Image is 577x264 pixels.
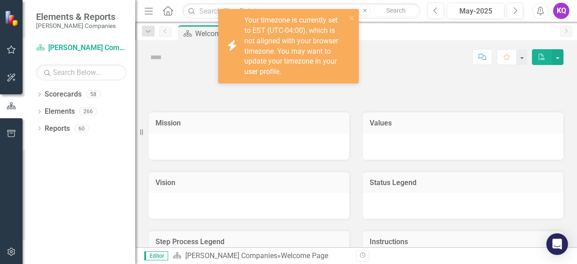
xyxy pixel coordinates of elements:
[173,251,349,261] div: »
[447,3,504,19] button: May-2025
[86,91,101,98] div: 58
[349,13,355,23] button: close
[370,119,557,127] h3: Values
[149,50,163,65] img: Not Defined
[386,7,406,14] span: Search
[156,238,343,246] h3: Step Process Legend
[156,179,343,187] h3: Vision
[183,3,421,19] input: Search ClearPoint...
[45,89,82,100] a: Scorecards
[74,125,89,132] div: 60
[36,65,126,80] input: Search Below...
[45,107,75,117] a: Elements
[553,3,569,19] button: KQ
[450,6,501,17] div: May-2025
[36,11,116,22] span: Elements & Reports
[79,108,97,116] div: 266
[195,28,266,39] div: Welcome Page
[156,119,343,127] h3: Mission
[281,251,328,260] div: Welcome Page
[370,238,557,246] h3: Instructions
[185,251,277,260] a: [PERSON_NAME] Companies
[36,43,126,53] a: [PERSON_NAME] Companies
[144,251,168,260] span: Editor
[244,15,346,77] div: Your timezone is currently set to EST (UTC-04:00), which is not aligned with your browser timezon...
[373,5,418,17] button: Search
[546,233,568,255] div: Open Intercom Messenger
[370,179,557,187] h3: Status Legend
[45,124,70,134] a: Reports
[36,22,116,29] small: [PERSON_NAME] Companies
[5,10,20,26] img: ClearPoint Strategy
